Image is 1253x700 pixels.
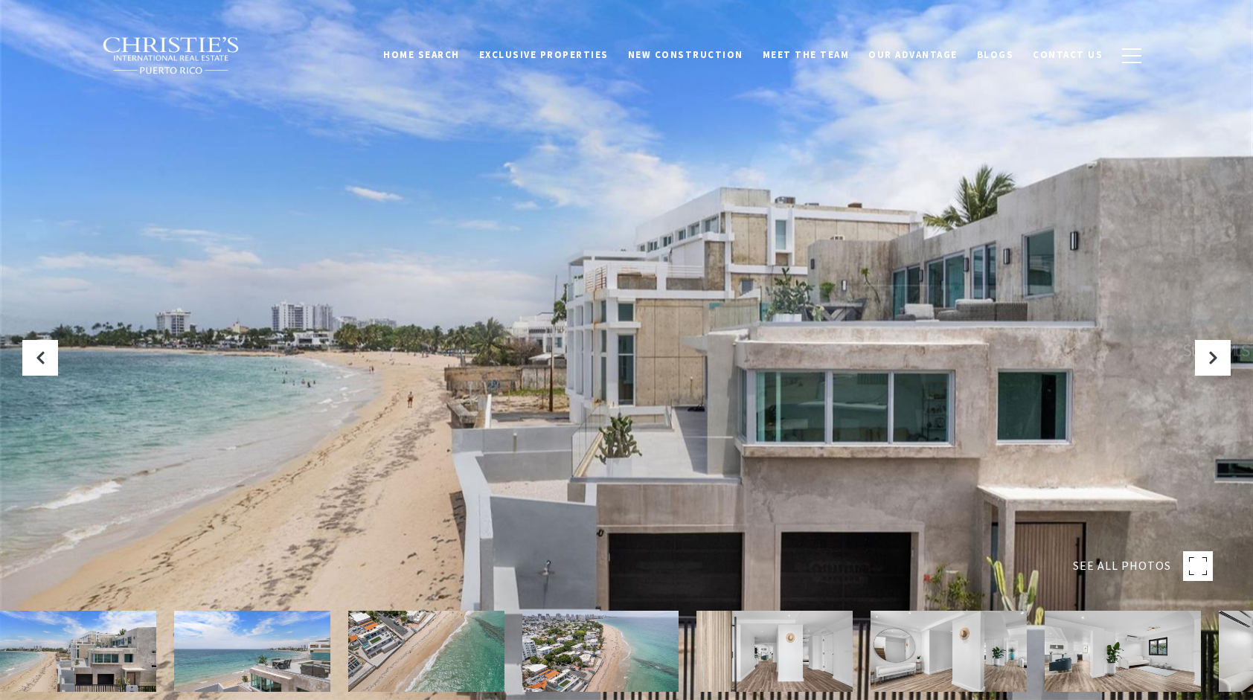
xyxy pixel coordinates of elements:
a: Our Advantage [859,41,967,69]
img: 1 MALAGA [1045,611,1201,692]
a: Home Search [374,41,470,69]
img: Christie's International Real Estate black text logo [102,36,240,75]
a: Exclusive Properties [470,41,618,69]
a: New Construction [618,41,753,69]
img: 1 MALAGA [696,611,853,692]
span: Blogs [977,48,1014,61]
img: 1 MALAGA [174,611,330,692]
img: 1 MALAGA [348,611,504,692]
span: Our Advantage [868,48,958,61]
span: Exclusive Properties [479,48,609,61]
a: Meet the Team [753,41,859,69]
span: New Construction [628,48,743,61]
img: 1 MALAGA [871,611,1027,692]
span: SEE ALL PHOTOS [1073,556,1171,576]
span: Contact Us [1033,48,1103,61]
a: Blogs [967,41,1024,69]
img: 1 MALAGA [522,611,679,692]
